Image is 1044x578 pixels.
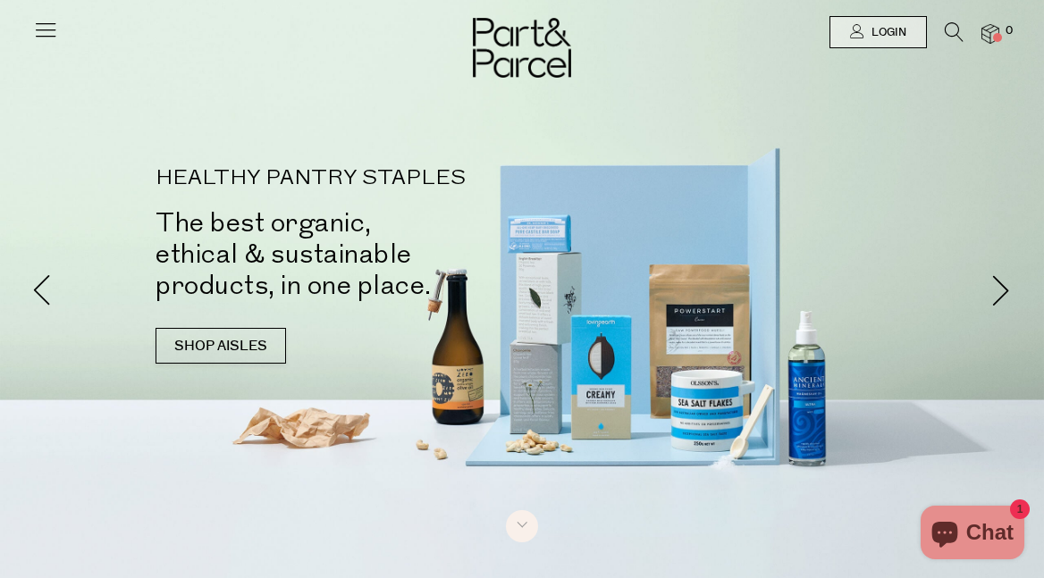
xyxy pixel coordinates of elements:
[915,506,1030,564] inbox-online-store-chat: Shopify online store chat
[829,16,927,48] a: Login
[981,24,999,43] a: 0
[473,18,571,78] img: Part&Parcel
[156,328,286,364] a: SHOP AISLES
[1001,23,1017,39] span: 0
[867,25,906,40] span: Login
[156,168,549,189] p: HEALTHY PANTRY STAPLES
[156,207,549,301] h2: The best organic, ethical & sustainable products, in one place.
